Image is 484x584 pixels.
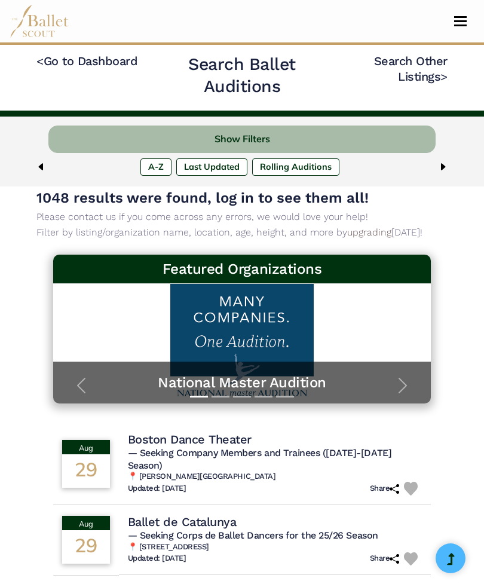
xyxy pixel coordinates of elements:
button: Toggle navigation [446,16,474,27]
div: 29 [62,530,110,564]
button: Slide 5 [276,390,294,403]
a: upgrading [347,227,391,238]
span: 1048 results were found, log in to see them all! [36,189,369,206]
button: Slide 4 [255,390,272,403]
h6: Share [370,484,400,494]
span: — Seeking Company Members and Trainees ([DATE]-[DATE] Season) [128,447,392,471]
button: Slide 3 [233,390,251,403]
div: Aug [62,516,110,530]
h6: 📍 [PERSON_NAME][GEOGRAPHIC_DATA] [128,472,422,482]
button: Slide 2 [212,390,229,403]
h2: Search Ballet Auditions [158,53,326,97]
h4: Ballet de Catalunya [128,514,237,530]
h6: 📍 [STREET_ADDRESS] [128,542,422,552]
a: National Master Audition [65,374,419,392]
div: Aug [62,440,110,454]
div: 29 [62,454,110,488]
button: Show Filters [48,126,436,154]
code: > [440,69,448,84]
a: <Go to Dashboard [36,54,137,68]
h4: Boston Dance Theater [128,432,252,447]
h6: Updated: [DATE] [128,554,186,564]
label: A-Z [140,158,171,175]
code: < [36,53,44,68]
h6: Updated: [DATE] [128,484,186,494]
p: Please contact us if you come across any errors, we would love your help! [36,209,448,225]
button: Slide 1 [190,390,208,403]
label: Last Updated [176,158,247,175]
label: Rolling Auditions [252,158,339,175]
h3: Featured Organizations [63,259,422,279]
p: Filter by listing/organization name, location, age, height, and more by [DATE]! [36,225,448,240]
a: Search Other Listings> [374,54,448,84]
span: — Seeking Corps de Ballet Dancers for the 25/26 Season [128,530,378,541]
h6: Share [370,554,400,564]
